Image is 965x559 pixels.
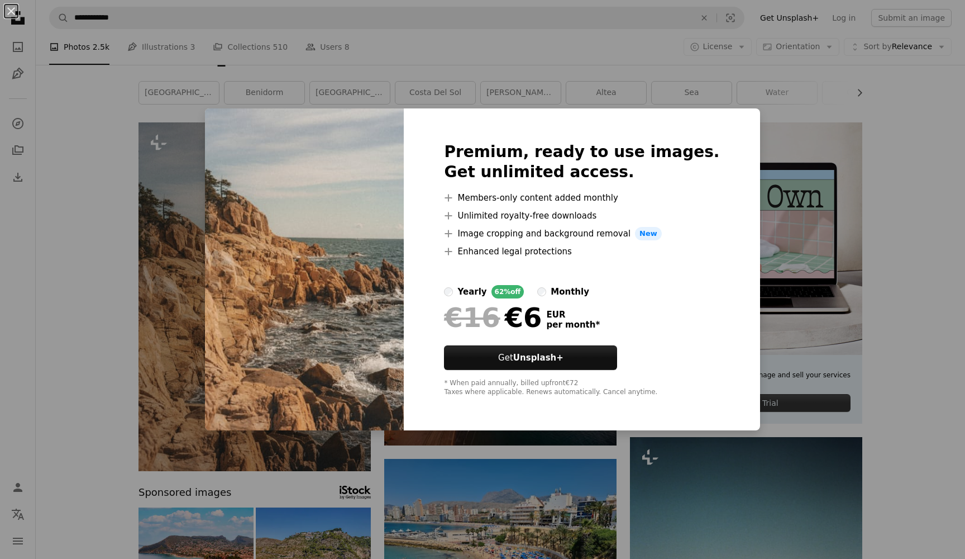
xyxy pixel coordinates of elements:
[444,245,719,258] li: Enhanced legal protections
[444,227,719,240] li: Image cropping and background removal
[444,303,500,332] span: €16
[491,285,524,299] div: 62% off
[205,108,404,430] img: premium_photo-1669731123976-8272191bff2c
[444,379,719,397] div: * When paid annually, billed upfront €72 Taxes where applicable. Renews automatically. Cancel any...
[537,287,546,296] input: monthly
[635,227,662,240] span: New
[444,303,542,332] div: €6
[457,285,486,299] div: yearly
[551,285,589,299] div: monthly
[546,320,600,330] span: per month *
[444,142,719,182] h2: Premium, ready to use images. Get unlimited access.
[513,353,563,363] strong: Unsplash+
[444,287,453,296] input: yearly62%off
[444,345,617,370] button: GetUnsplash+
[546,310,600,320] span: EUR
[444,209,719,222] li: Unlimited royalty-free downloads
[444,191,719,205] li: Members-only content added monthly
